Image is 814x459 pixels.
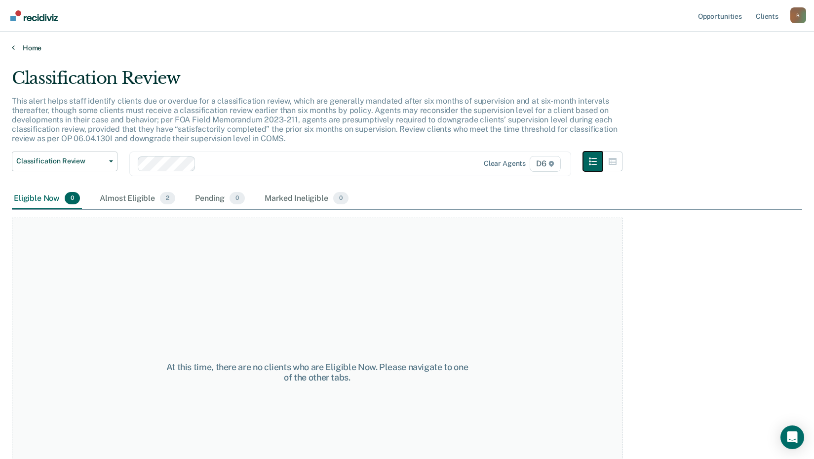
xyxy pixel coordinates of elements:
div: Classification Review [12,68,622,96]
p: This alert helps staff identify clients due or overdue for a classification review, which are gen... [12,96,617,144]
div: Marked Ineligible0 [263,188,350,210]
span: 2 [160,192,175,205]
span: 0 [65,192,80,205]
span: D6 [530,156,561,172]
img: Recidiviz [10,10,58,21]
div: Almost Eligible2 [98,188,177,210]
div: B [790,7,806,23]
span: 0 [230,192,245,205]
a: Home [12,43,802,52]
div: Clear agents [484,159,526,168]
span: Classification Review [16,157,105,165]
div: Eligible Now0 [12,188,82,210]
button: Classification Review [12,152,117,171]
div: Pending0 [193,188,247,210]
span: 0 [333,192,349,205]
button: Profile dropdown button [790,7,806,23]
div: At this time, there are no clients who are Eligible Now. Please navigate to one of the other tabs. [165,362,469,383]
div: Open Intercom Messenger [780,425,804,449]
